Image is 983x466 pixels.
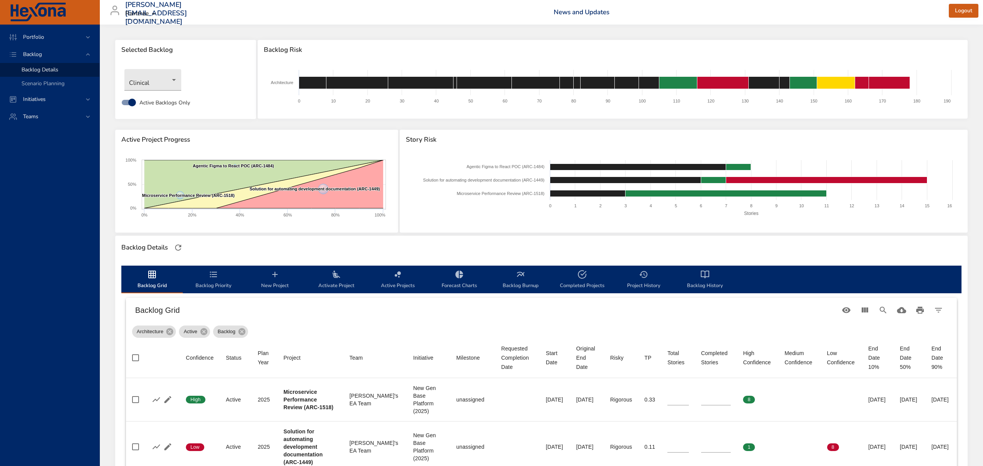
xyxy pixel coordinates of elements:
[249,270,301,290] span: New Project
[784,396,796,403] span: 0
[121,46,250,54] span: Selected Backlog
[331,213,339,217] text: 80%
[868,344,887,372] div: End Date 10%
[911,301,929,319] button: Print
[372,270,424,290] span: Active Projects
[900,344,919,372] div: End Date 50%
[186,353,213,362] div: Sort
[413,353,434,362] div: Sort
[132,326,176,338] div: Architecture
[258,349,271,367] div: Sort
[413,431,444,462] div: New Gen Base Platform (2025)
[549,203,551,208] text: 0
[349,392,401,407] div: [PERSON_NAME]'s EA Team
[849,203,854,208] text: 12
[868,396,887,403] div: [DATE]
[874,301,892,319] button: Search
[827,444,839,451] span: 8
[193,164,274,168] text: Agentic Figma to React POC (ARC-1484)
[126,298,957,322] div: Table Toolbar
[576,443,598,451] div: [DATE]
[775,203,778,208] text: 9
[283,353,301,362] div: Project
[236,213,244,217] text: 40%
[776,99,783,103] text: 140
[949,4,978,18] button: Logout
[610,353,632,362] span: Risky
[856,301,874,319] button: View Columns
[932,344,951,372] div: End Date 90%
[213,328,240,335] span: Backlog
[283,428,323,465] b: Solution for automating development documentation (ARC-1449)
[423,178,544,182] text: Solution for automating development documentation (ARC-1449)
[913,99,920,103] text: 180
[349,439,401,454] div: [PERSON_NAME]'s EA Team
[130,206,136,210] text: 0%
[537,99,541,103] text: 70
[784,444,796,451] span: 0
[258,396,271,403] div: 2025
[554,8,609,17] a: News and Updates
[868,443,887,451] div: [DATE]
[456,353,480,362] div: Milestone
[644,353,651,362] div: Sort
[743,444,755,451] span: 1
[932,443,951,451] div: [DATE]
[701,349,731,367] div: Completed Stories
[172,242,184,253] button: Refresh Page
[258,349,271,367] div: Plan Year
[271,80,293,85] text: Architecture
[467,164,544,169] text: Agentic Figma to React POC (ARC-1484)
[644,396,655,403] div: 0.33
[576,344,598,372] span: Original End Date
[179,326,210,338] div: Active
[679,270,731,290] span: Backlog History
[495,270,547,290] span: Backlog Burnup
[827,396,839,403] span: 0
[929,301,948,319] button: Filter Table
[667,349,689,367] span: Total Stories
[374,213,385,217] text: 100%
[571,99,576,103] text: 80
[707,99,714,103] text: 120
[310,270,362,290] span: Activate Project
[546,349,564,367] div: Sort
[141,213,147,217] text: 0%
[119,241,170,254] div: Backlog Details
[283,353,337,362] span: Project
[283,213,292,217] text: 60%
[468,99,473,103] text: 50
[556,270,608,290] span: Completed Projects
[576,344,598,372] div: Sort
[124,69,181,91] div: Clinical
[610,396,632,403] div: Rigorous
[456,353,480,362] div: Sort
[135,304,837,316] h6: Backlog Grid
[610,353,624,362] div: Sort
[844,99,851,103] text: 160
[250,187,380,191] text: Solution for automating development documentation (ARC-1449)
[456,353,489,362] span: Milestone
[784,349,814,367] div: Medium Confidence
[810,99,817,103] text: 150
[501,344,533,372] div: Sort
[413,384,444,415] div: New Gen Base Platform (2025)
[413,353,444,362] span: Initiative
[925,203,930,208] text: 15
[226,396,245,403] div: Active
[644,443,655,451] div: 0.11
[875,203,879,208] text: 13
[258,443,271,451] div: 2025
[701,349,731,367] div: Sort
[121,266,961,293] div: backlog-tab
[187,270,240,290] span: Backlog Priority
[186,353,213,362] span: Confidence
[743,349,772,367] span: High Confidence
[610,353,624,362] div: Risky
[126,270,178,290] span: Backlog Grid
[546,349,564,367] span: Start Date
[226,443,245,451] div: Active
[501,344,533,372] div: Requested Completion Date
